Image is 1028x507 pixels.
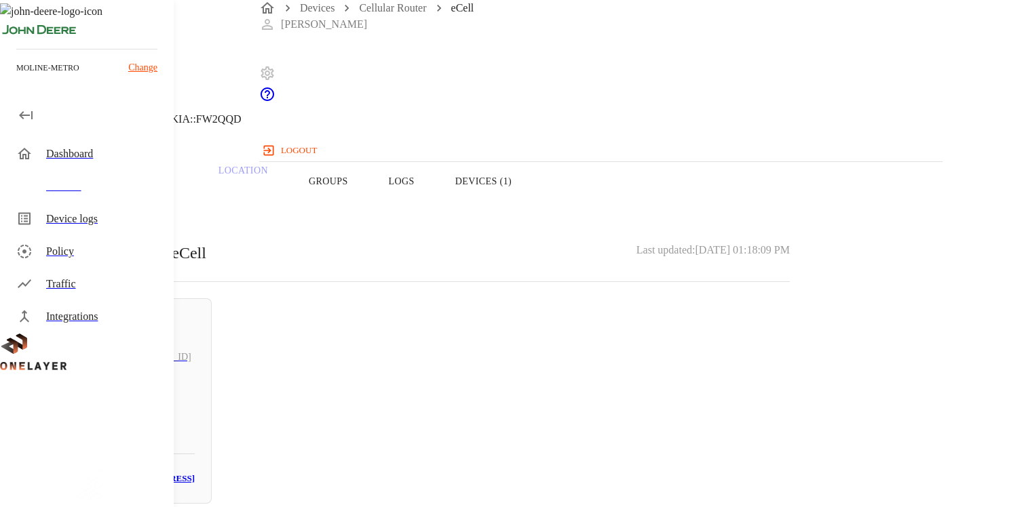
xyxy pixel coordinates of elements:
a: Location [198,138,288,224]
button: Devices (1) [435,138,532,224]
button: logout [259,140,322,161]
a: logout [259,140,943,161]
button: Logs [368,138,435,224]
h3: Last updated: [DATE] 01:18:09 PM [636,241,790,265]
a: onelayer-support [259,93,275,104]
span: Support Portal [259,93,275,104]
p: Devices connected to eCell [33,241,206,265]
a: Cellular Router [359,2,426,14]
a: Devices [300,2,335,14]
p: [PERSON_NAME] [281,16,367,33]
button: Groups [288,138,368,224]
